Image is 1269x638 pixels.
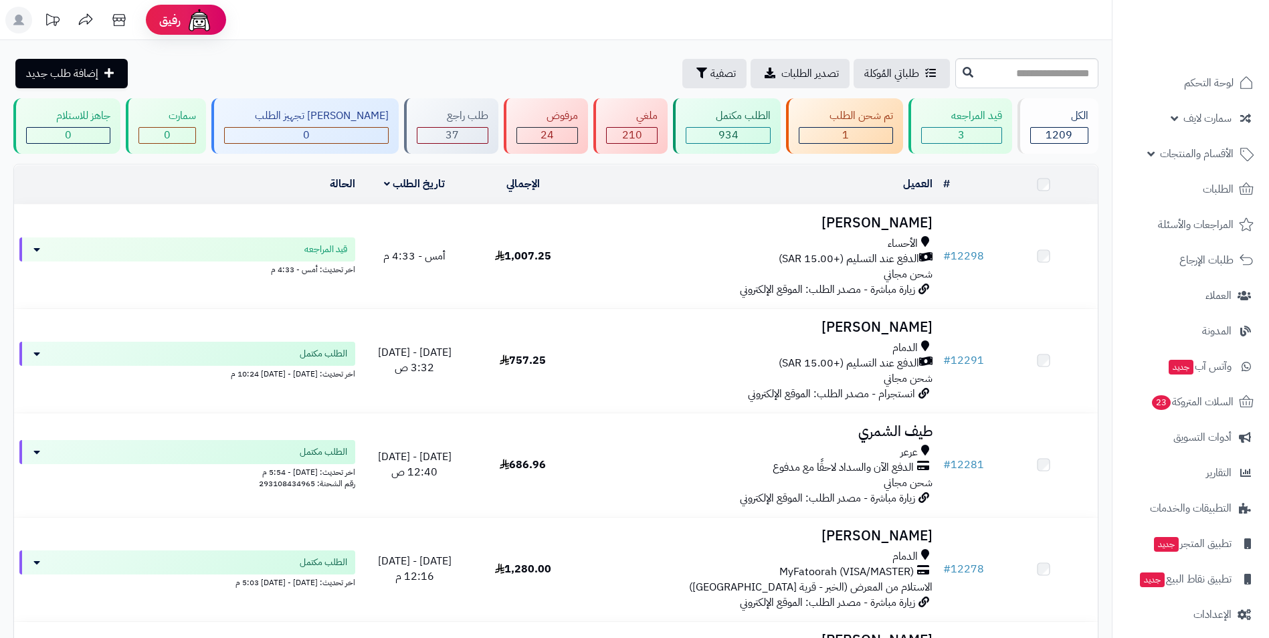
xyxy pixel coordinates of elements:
img: ai-face.png [186,7,213,33]
span: الدمام [892,549,918,564]
a: تطبيق المتجرجديد [1120,528,1261,560]
div: طلب راجع [417,108,488,124]
span: 0 [65,127,72,143]
span: 210 [622,127,642,143]
span: جديد [1140,572,1165,587]
span: # [943,561,951,577]
a: طلب راجع 37 [401,98,501,154]
span: الطلب مكتمل [300,347,347,360]
div: تم شحن الطلب [799,108,892,124]
button: تصفية [682,59,747,88]
a: تطبيق نقاط البيعجديد [1120,563,1261,595]
a: الطلبات [1120,173,1261,205]
h3: طيف الشمري [583,424,933,439]
a: التقارير [1120,457,1261,489]
div: سمارت [138,108,196,124]
span: وآتس آب [1167,357,1232,376]
div: 934 [686,128,770,143]
div: مرفوض [516,108,578,124]
a: أدوات التسويق [1120,421,1261,453]
span: 0 [303,127,310,143]
a: سمارت 0 [123,98,209,154]
a: الإجمالي [506,176,540,192]
div: قيد المراجعه [921,108,1002,124]
span: 686.96 [500,457,546,473]
span: 0 [164,127,171,143]
span: سمارت لايف [1183,109,1232,128]
a: ملغي 210 [591,98,670,154]
span: الدفع عند التسليم (+15.00 SAR) [779,251,919,267]
span: # [943,352,951,368]
span: رقم الشحنة: 293108434965 [259,477,355,490]
span: زيارة مباشرة - مصدر الطلب: الموقع الإلكتروني [740,490,915,506]
span: التقارير [1206,463,1232,482]
span: 24 [541,127,554,143]
span: السلات المتروكة [1151,393,1234,411]
span: التطبيقات والخدمات [1150,499,1232,518]
div: الكل [1030,108,1088,124]
a: الطلب مكتمل 934 [670,98,783,154]
span: الدفع الآن والسداد لاحقًا مع مدفوع [773,460,914,475]
span: شحن مجاني [884,266,933,282]
a: #12291 [943,352,984,368]
span: شحن مجاني [884,475,933,491]
span: MyFatoorah (VISA/MASTER) [779,564,914,580]
div: ملغي [606,108,658,124]
h3: [PERSON_NAME] [583,215,933,231]
span: [DATE] - [DATE] 12:40 ص [378,449,452,480]
h3: [PERSON_NAME] [583,528,933,544]
a: الكل1209 [1015,98,1101,154]
span: # [943,248,951,264]
a: التطبيقات والخدمات [1120,492,1261,524]
span: [DATE] - [DATE] 3:32 ص [378,344,452,376]
div: 0 [225,128,387,143]
a: تحديثات المنصة [35,7,69,37]
a: [PERSON_NAME] تجهيز الطلب 0 [209,98,401,154]
span: زيارة مباشرة - مصدر الطلب: الموقع الإلكتروني [740,282,915,298]
a: الحالة [330,176,355,192]
div: اخر تحديث: [DATE] - 5:54 م [19,464,355,478]
span: 37 [446,127,459,143]
span: تطبيق نقاط البيع [1139,570,1232,589]
div: 3 [922,128,1001,143]
span: # [943,457,951,473]
a: # [943,176,950,192]
img: logo-2.png [1178,35,1256,64]
span: 23 [1152,395,1171,410]
a: تاريخ الطلب [384,176,445,192]
span: الطلبات [1203,180,1234,199]
span: قيد المراجعه [304,243,347,256]
span: لوحة التحكم [1184,74,1234,92]
span: الأقسام والمنتجات [1160,144,1234,163]
span: 934 [718,127,739,143]
span: المراجعات والأسئلة [1158,215,1234,234]
span: أمس - 4:33 م [383,248,446,264]
a: تصدير الطلبات [751,59,850,88]
div: اخر تحديث: [DATE] - [DATE] 10:24 م [19,366,355,380]
span: جديد [1169,360,1193,375]
div: [PERSON_NAME] تجهيز الطلب [224,108,388,124]
a: تم شحن الطلب 1 [783,98,905,154]
a: إضافة طلب جديد [15,59,128,88]
div: 24 [517,128,577,143]
span: أدوات التسويق [1173,428,1232,447]
span: تطبيق المتجر [1153,534,1232,553]
a: #12298 [943,248,984,264]
span: 1,280.00 [495,561,551,577]
span: المدونة [1202,322,1232,340]
a: لوحة التحكم [1120,67,1261,99]
span: شحن مجاني [884,370,933,387]
a: العملاء [1120,280,1261,312]
a: العميل [903,176,933,192]
span: زيارة مباشرة - مصدر الطلب: الموقع الإلكتروني [740,595,915,611]
span: 1209 [1046,127,1072,143]
span: جديد [1154,537,1179,552]
a: قيد المراجعه 3 [906,98,1015,154]
span: تصفية [710,66,736,82]
a: #12281 [943,457,984,473]
div: 0 [27,128,110,143]
span: تصدير الطلبات [781,66,839,82]
span: الاستلام من المعرض (الخبر - قرية [GEOGRAPHIC_DATA]) [689,579,933,595]
div: 37 [417,128,488,143]
div: الطلب مكتمل [686,108,771,124]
